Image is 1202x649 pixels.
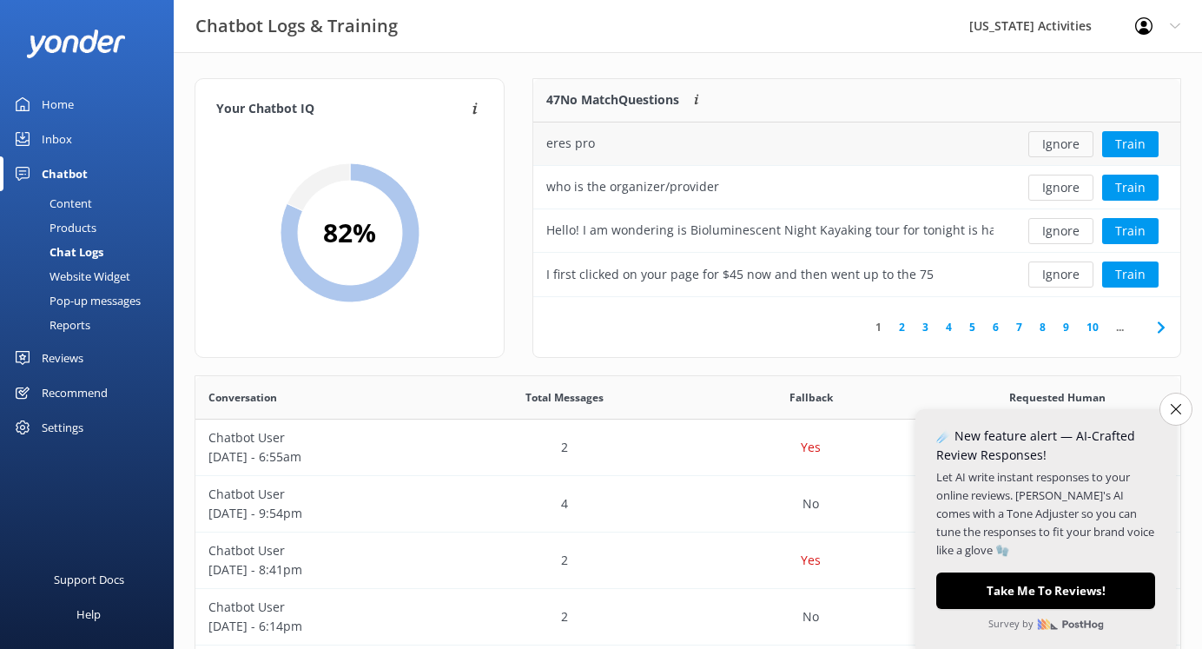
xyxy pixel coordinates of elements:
[533,253,1180,296] div: row
[561,607,568,626] p: 2
[195,420,1180,476] div: row
[533,209,1180,253] div: row
[1028,218,1093,244] button: Ignore
[890,319,914,335] a: 2
[1031,319,1054,335] a: 8
[10,191,92,215] div: Content
[10,313,90,337] div: Reports
[546,177,719,196] div: who is the organizer/provider
[76,597,101,632] div: Help
[10,264,130,288] div: Website Widget
[914,319,937,335] a: 3
[1007,319,1031,335] a: 7
[42,87,74,122] div: Home
[208,485,429,504] p: Chatbot User
[525,389,604,406] span: Total Messages
[10,288,174,313] a: Pop-up messages
[10,240,174,264] a: Chat Logs
[1078,319,1107,335] a: 10
[1107,319,1133,335] span: ...
[1028,131,1093,157] button: Ignore
[42,410,83,445] div: Settings
[546,221,994,240] div: Hello! I am wondering is Bioluminescent Night Kayaking tour for tonight is happening
[195,476,1180,533] div: row
[533,123,1180,296] div: grid
[216,100,467,119] h4: Your Chatbot IQ
[42,122,72,156] div: Inbox
[1028,175,1093,201] button: Ignore
[1009,389,1106,406] span: Requested Human
[561,551,568,570] p: 2
[208,598,429,617] p: Chatbot User
[208,428,429,447] p: Chatbot User
[195,12,398,40] h3: Chatbot Logs & Training
[195,589,1180,646] div: row
[208,560,429,579] p: [DATE] - 8:41pm
[802,607,819,626] p: No
[10,313,174,337] a: Reports
[533,123,1180,166] div: row
[26,30,126,58] img: yonder-white-logo.png
[42,375,108,410] div: Recommend
[208,447,429,467] p: [DATE] - 6:55am
[937,319,961,335] a: 4
[1102,131,1159,157] button: Train
[546,90,679,109] p: 47 No Match Questions
[42,341,83,375] div: Reviews
[54,562,124,597] div: Support Docs
[1028,262,1093,288] button: Ignore
[961,319,984,335] a: 5
[208,504,429,523] p: [DATE] - 9:54pm
[801,438,821,457] p: Yes
[10,264,174,288] a: Website Widget
[546,265,934,284] div: I first clicked on your page for $45 now and then went up to the 75
[1102,218,1159,244] button: Train
[42,156,88,191] div: Chatbot
[10,215,174,240] a: Products
[1102,175,1159,201] button: Train
[208,617,429,636] p: [DATE] - 6:14pm
[10,288,141,313] div: Pop-up messages
[802,494,819,513] p: No
[561,438,568,457] p: 2
[10,240,103,264] div: Chat Logs
[323,212,376,254] h2: 82 %
[208,389,277,406] span: Conversation
[10,215,96,240] div: Products
[208,541,429,560] p: Chatbot User
[801,551,821,570] p: Yes
[867,319,890,335] a: 1
[561,494,568,513] p: 4
[1102,262,1159,288] button: Train
[195,533,1180,589] div: row
[533,166,1180,209] div: row
[546,134,595,153] div: eres pro
[789,389,833,406] span: Fallback
[984,319,1007,335] a: 6
[10,191,174,215] a: Content
[1054,319,1078,335] a: 9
